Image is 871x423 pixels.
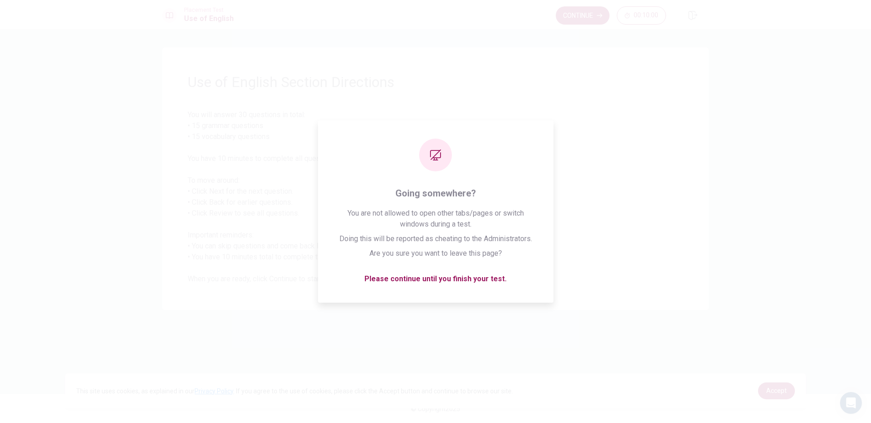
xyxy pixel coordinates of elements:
[758,382,795,399] a: dismiss cookie message
[188,109,683,284] span: You will answer 30 questions in total: • 15 grammar questions • 15 vocabulary questions You have ...
[556,6,610,25] button: Continue
[188,73,683,91] span: Use of English Section Directions
[65,373,805,408] div: cookieconsent
[184,13,234,24] h1: Use of English
[411,405,460,413] span: © Copyright 2025
[634,12,658,19] span: 00:10:00
[195,387,233,395] a: Privacy Policy
[766,387,787,394] span: Accept
[617,6,666,25] button: 00:10:00
[840,392,862,414] div: Open Intercom Messenger
[184,7,234,13] span: Placement Test
[76,387,513,395] span: This site uses cookies, as explained in our . If you agree to the use of cookies, please click th...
